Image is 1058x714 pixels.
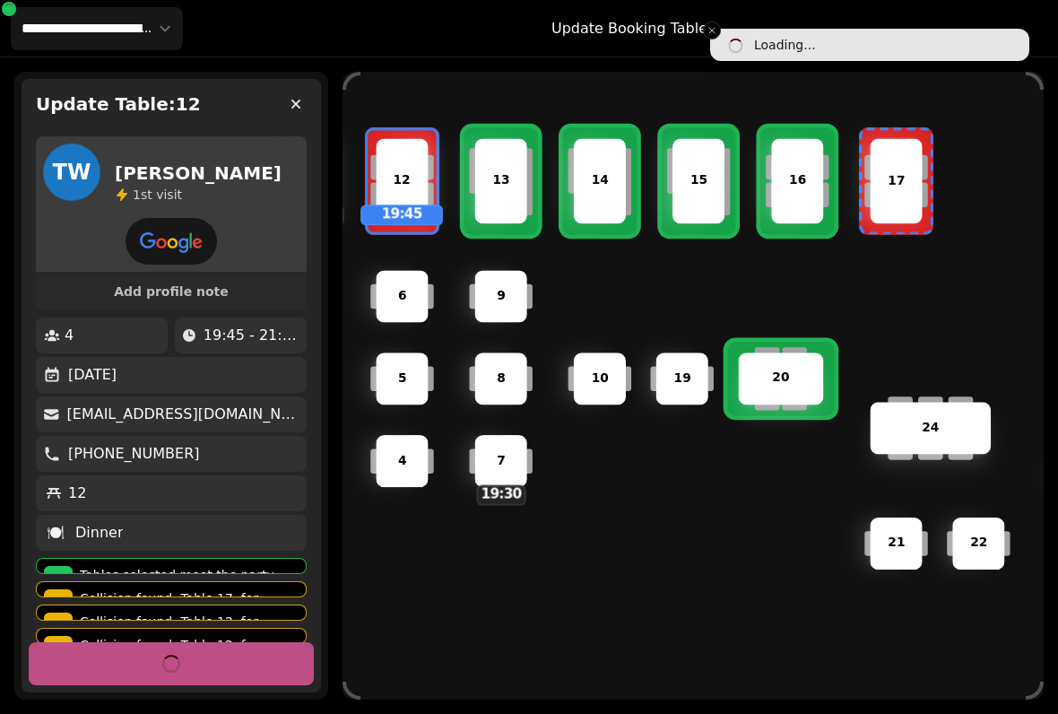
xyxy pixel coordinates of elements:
p: 14 [591,172,608,191]
p: Update Booking Table [551,18,707,39]
p: Dinner [75,522,123,544]
p: 12 [394,172,411,191]
button: Close toast [703,22,721,39]
p: 24 [922,419,939,438]
p: Collision found: Table 12, for [PERSON_NAME] booking at 19:00 - 21:00 [80,636,299,690]
p: 4 [398,452,407,471]
p: 19:45 - 21:45 [204,325,299,346]
p: 4 [65,325,74,346]
span: st [141,187,156,202]
p: 22 [970,535,987,553]
span: TW [53,161,91,183]
span: 1 [133,187,141,202]
p: 6 [398,287,407,306]
p: 10 [591,370,608,388]
p: 9 [497,287,506,306]
span: Add profile note [57,285,285,298]
h2: [PERSON_NAME] [115,161,282,186]
p: 8 [497,370,506,388]
p: [DATE] [68,364,117,386]
p: [EMAIL_ADDRESS][DOMAIN_NAME] [67,404,299,425]
p: 20 [772,370,789,388]
p: 7 [497,452,506,471]
p: visit [133,186,182,204]
p: Collision found: Table 12, for [PERSON_NAME] booking at 19:00 - 21:00 [80,613,299,666]
p: Tables selected meet the party size requirements of 4 [80,566,299,602]
p: 13 [492,172,509,191]
p: 16 [789,172,806,191]
p: 17 [888,172,905,191]
p: 5 [398,370,407,388]
p: 21 [888,535,905,553]
p: 🍽️ [47,522,65,544]
p: 19:45 [362,206,442,223]
h2: Update Table: 12 [36,91,201,117]
p: 19 [673,370,690,388]
div: Loading... [754,36,816,54]
p: Collision found: Table 17, for [PERSON_NAME]'s booking at 19:00 - 21:00 [80,589,299,643]
p: 19:30 [478,486,525,503]
p: [PHONE_NUMBER] [68,443,200,465]
p: 15 [690,172,707,191]
p: 12 [68,483,86,504]
button: Add profile note [43,280,299,303]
